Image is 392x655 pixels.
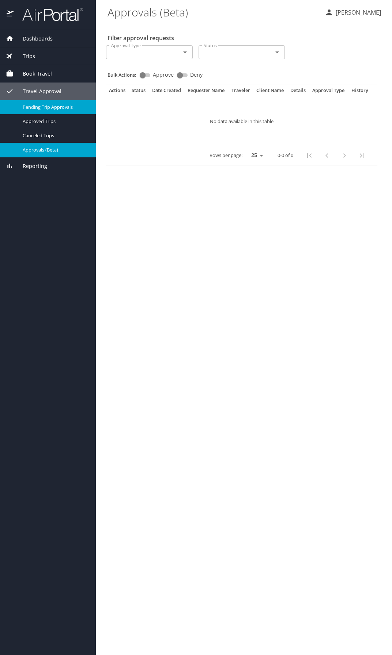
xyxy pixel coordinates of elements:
img: icon-airportal.png [7,7,14,22]
span: Pending Trip Approvals [23,104,87,111]
span: Approved Trips [23,118,87,125]
h2: Filter approval requests [108,32,174,44]
span: Trips [14,52,35,60]
span: Approve [153,72,174,77]
h1: Approvals (Beta) [108,1,319,23]
th: Requester Name [185,87,229,97]
th: Actions [106,87,129,97]
span: Book Travel [14,70,52,78]
button: Open [180,47,190,57]
img: airportal-logo.png [14,7,83,22]
p: No data available in this table [128,119,355,124]
select: rows per page [245,150,266,161]
th: History [348,87,371,97]
span: Reporting [14,162,47,170]
button: Open [272,47,282,57]
th: Details [287,87,309,97]
p: Bulk Actions: [108,72,142,78]
button: [PERSON_NAME] [322,6,384,19]
span: Deny [190,72,203,77]
p: [PERSON_NAME] [333,8,381,17]
th: Status [129,87,149,97]
th: Date Created [149,87,185,97]
span: Dashboards [14,35,53,43]
span: Travel Approval [14,87,61,95]
th: Traveler [229,87,254,97]
span: Approvals (Beta) [23,146,87,153]
th: Client Name [253,87,287,97]
p: 0-0 of 0 [278,153,293,158]
span: Canceled Trips [23,132,87,139]
th: Approval Type [309,87,348,97]
p: Rows per page: [210,153,242,158]
table: Approval table [106,87,377,165]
